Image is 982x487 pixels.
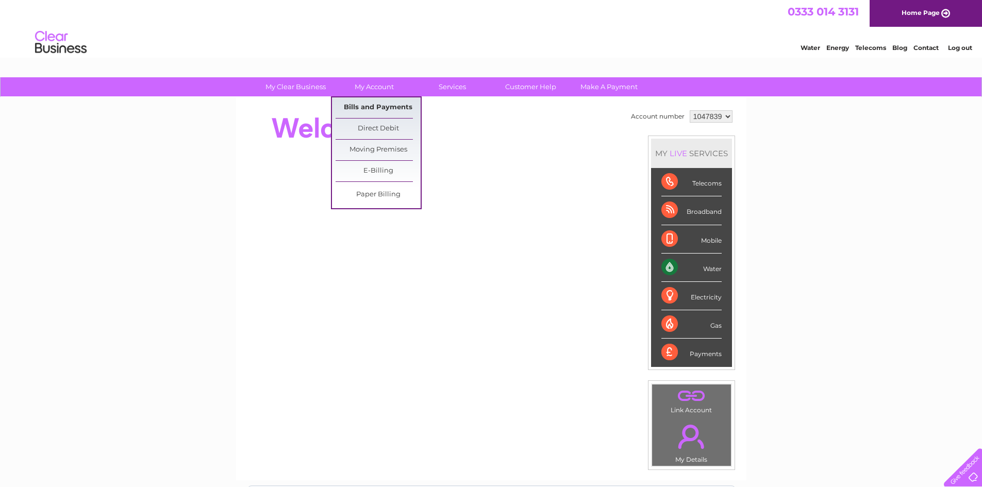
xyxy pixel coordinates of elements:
[336,97,421,118] a: Bills and Payments
[855,44,886,52] a: Telecoms
[248,6,735,50] div: Clear Business is a trading name of Verastar Limited (registered in [GEOGRAPHIC_DATA] No. 3667643...
[331,77,417,96] a: My Account
[336,161,421,181] a: E-Billing
[826,44,849,52] a: Energy
[628,108,687,125] td: Account number
[661,196,722,225] div: Broadband
[661,225,722,254] div: Mobile
[655,418,728,455] a: .
[788,5,859,18] a: 0333 014 3131
[661,254,722,282] div: Water
[336,119,421,139] a: Direct Debit
[668,148,689,158] div: LIVE
[336,184,421,205] a: Paper Billing
[661,310,722,339] div: Gas
[948,44,972,52] a: Log out
[336,140,421,160] a: Moving Premises
[661,282,722,310] div: Electricity
[913,44,939,52] a: Contact
[652,416,731,466] td: My Details
[661,168,722,196] div: Telecoms
[892,44,907,52] a: Blog
[652,384,731,416] td: Link Account
[488,77,573,96] a: Customer Help
[661,339,722,366] div: Payments
[253,77,338,96] a: My Clear Business
[410,77,495,96] a: Services
[651,139,732,168] div: MY SERVICES
[567,77,652,96] a: Make A Payment
[655,387,728,405] a: .
[801,44,820,52] a: Water
[35,27,87,58] img: logo.png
